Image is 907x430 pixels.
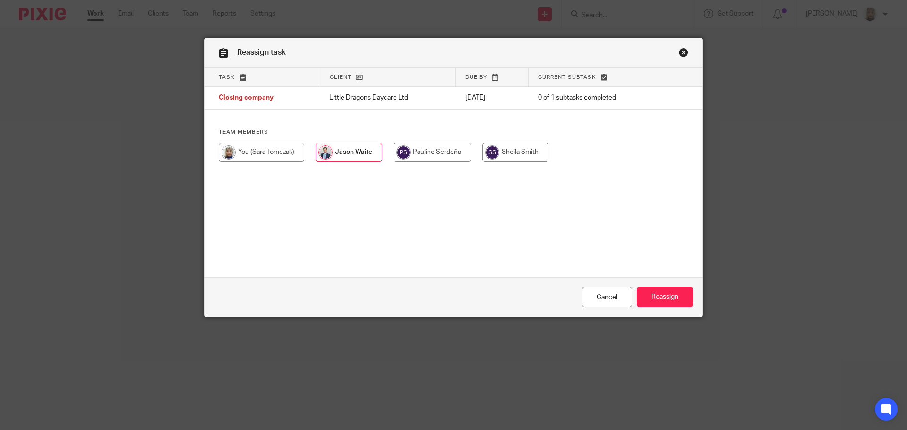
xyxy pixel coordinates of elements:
[679,48,688,60] a: Close this dialog window
[465,75,487,80] span: Due by
[219,75,235,80] span: Task
[237,49,286,56] span: Reassign task
[219,128,688,136] h4: Team members
[330,75,351,80] span: Client
[219,95,274,101] span: Closing company
[637,287,693,307] input: Reassign
[582,287,632,307] a: Close this dialog window
[529,87,663,110] td: 0 of 1 subtasks completed
[465,93,519,102] p: [DATE]
[329,93,446,102] p: Little Dragons Daycare Ltd
[538,75,596,80] span: Current subtask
